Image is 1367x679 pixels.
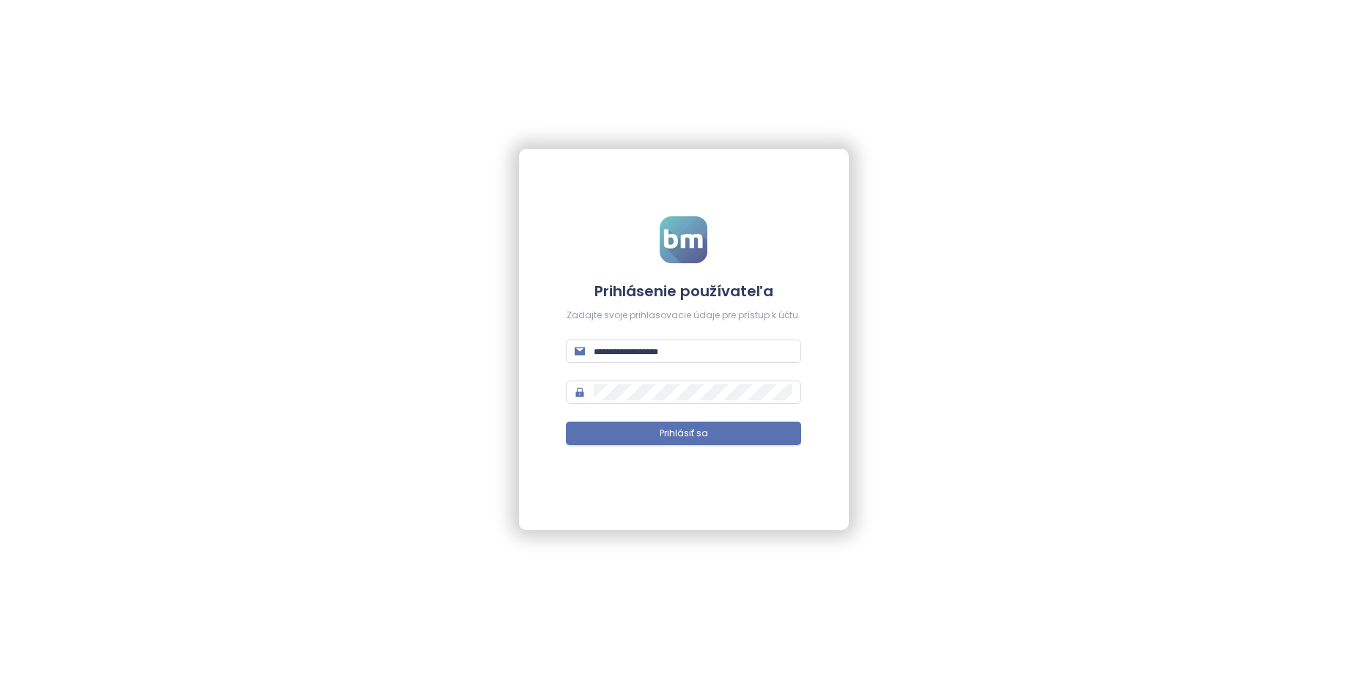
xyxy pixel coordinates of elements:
img: logo [660,216,707,263]
div: Zadajte svoje prihlasovacie údaje pre prístup k účtu. [566,309,801,323]
span: lock [575,387,585,397]
h4: Prihlásenie používateľa [566,281,801,301]
span: mail [575,346,585,356]
button: Prihlásiť sa [566,422,801,445]
span: Prihlásiť sa [660,427,708,441]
